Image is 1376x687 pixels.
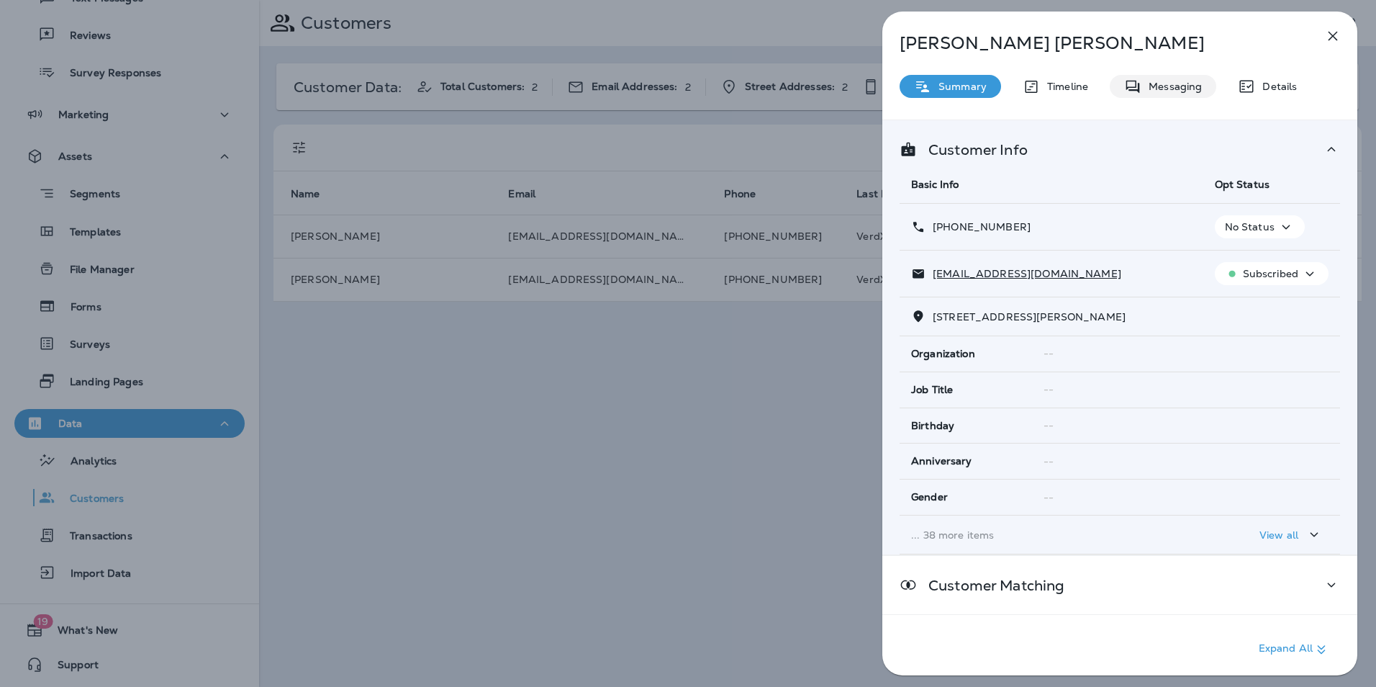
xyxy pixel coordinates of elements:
p: [PHONE_NUMBER] [925,221,1031,233]
p: Details [1255,81,1297,92]
span: -- [1044,419,1054,432]
p: Summary [931,81,987,92]
span: Anniversary [911,455,972,467]
span: -- [1044,347,1054,360]
button: Subscribed [1215,262,1329,285]
span: Job Title [911,384,953,396]
p: Expand All [1259,641,1330,658]
p: Timeline [1040,81,1088,92]
p: No Status [1225,221,1275,233]
span: Organization [911,348,975,360]
p: Subscribed [1243,268,1298,279]
p: ... 38 more items [911,529,1192,541]
span: Birthday [911,420,954,432]
button: View all [1254,521,1329,548]
p: Customer Info [917,144,1028,156]
span: -- [1044,383,1054,396]
span: [STREET_ADDRESS][PERSON_NAME] [933,310,1126,323]
span: -- [1044,455,1054,468]
span: Basic Info [911,178,959,191]
p: Messaging [1141,81,1202,92]
button: No Status [1215,215,1305,238]
span: Opt Status [1215,178,1269,191]
p: View all [1259,529,1298,541]
p: [PERSON_NAME] [PERSON_NAME] [900,33,1293,53]
span: -- [1044,491,1054,504]
button: Expand All [1253,637,1336,663]
span: Gender [911,491,948,503]
p: [EMAIL_ADDRESS][DOMAIN_NAME] [925,268,1121,279]
p: Customer Matching [917,580,1064,591]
